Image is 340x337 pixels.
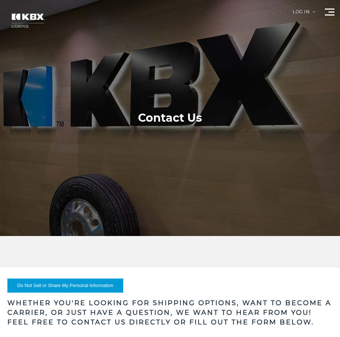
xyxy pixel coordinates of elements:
[6,7,50,34] img: kbx logo
[7,279,123,293] button: Do Not Sell or Share My Personal Information
[313,11,316,13] img: arrow
[7,298,333,327] h3: Whether you're looking for shipping options, want to become a carrier, or just have a question, w...
[293,10,316,20] div: Log in
[138,111,202,125] h1: Contact Us
[7,277,333,291] h2: Connect with us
